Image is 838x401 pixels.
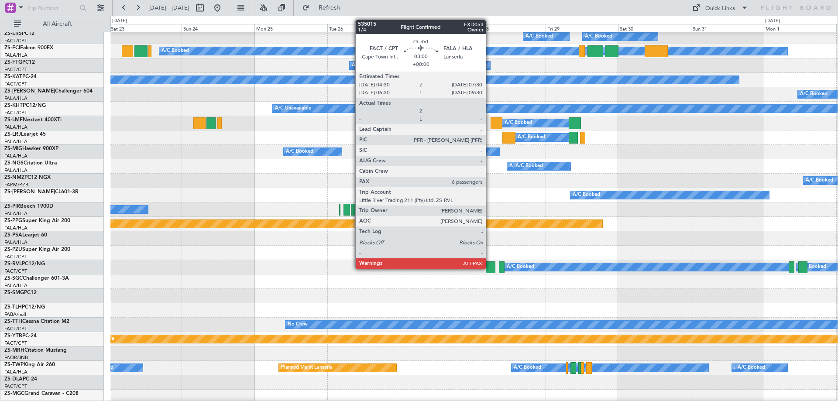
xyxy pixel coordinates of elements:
[4,175,24,180] span: ZS-NMZ
[4,74,37,79] a: ZS-KATPC-24
[4,204,53,209] a: ZS-PIRBeech 1900D
[4,38,27,44] a: FACT/CPT
[4,233,22,238] span: ZS-PSA
[4,362,55,367] a: ZS-TWPKing Air 260
[4,319,22,324] span: ZS-TTH
[109,24,182,32] div: Sat 23
[4,175,51,180] a: ZS-NMZPC12 NGX
[4,354,28,361] a: FAOR/JNB
[4,182,28,188] a: FAPM/PZB
[400,24,473,32] div: Wed 27
[4,45,20,51] span: ZS-FCI
[161,45,189,58] div: A/C Booked
[4,161,24,166] span: ZS-NGS
[4,311,26,318] a: FABA/null
[4,89,93,94] a: ZS-[PERSON_NAME]Challenger 604
[705,4,735,13] div: Quick Links
[4,340,27,346] a: FACT/CPT
[275,102,311,115] div: A/C Unavailable
[4,290,37,295] a: ZS-SMGPC12
[4,391,79,396] a: ZS-MGCGrand Caravan - C208
[4,218,22,223] span: ZS-PPG
[4,276,69,281] a: ZS-SGCChallenger 601-3A
[286,145,313,158] div: A/C Booked
[4,52,27,58] a: FALA/HLA
[327,24,400,32] div: Tue 26
[4,189,55,195] span: ZS-[PERSON_NAME]
[734,361,762,374] div: A/C Booked
[4,247,22,252] span: ZS-PZU
[585,30,612,43] div: A/C Booked
[4,391,24,396] span: ZS-MGC
[4,146,58,151] a: ZS-MIGHawker 900XP
[432,145,460,158] div: A/C Booked
[765,17,780,25] div: [DATE]
[4,31,34,36] a: ZS-ERSPC12
[4,138,27,145] a: FALA/HLA
[618,24,691,32] div: Sat 30
[288,318,308,331] div: No Crew
[4,117,62,123] a: ZS-LMFNextant 400XTi
[369,30,397,43] div: A/C Booked
[514,361,541,374] div: A/C Booked
[507,260,534,274] div: A/C Booked
[254,24,327,32] div: Mon 25
[4,81,27,87] a: FACT/CPT
[4,60,35,65] a: ZS-FTGPC12
[4,167,27,174] a: FALA/HLA
[27,1,77,14] input: Trip Number
[799,260,826,274] div: A/C Booked
[4,319,69,324] a: ZS-TTHCessna Citation M2
[4,218,70,223] a: ZS-PPGSuper King Air 200
[112,17,127,25] div: [DATE]
[4,326,27,332] a: FACT/CPT
[352,59,379,72] div: A/C Booked
[4,66,27,73] a: FACT/CPT
[4,189,79,195] a: ZS-[PERSON_NAME]CL601-3R
[806,174,833,187] div: A/C Booked
[4,261,22,267] span: ZS-RVL
[23,21,92,27] span: All Aircraft
[4,161,57,166] a: ZS-NGSCitation Ultra
[473,24,546,32] div: Thu 28
[4,383,27,390] a: FACT/CPT
[4,132,46,137] a: ZS-LRJLearjet 45
[525,30,553,43] div: A/C Booked
[4,132,21,137] span: ZS-LRJ
[4,333,37,339] a: ZS-YTBPC-24
[4,117,23,123] span: ZS-LMF
[4,225,27,231] a: FALA/HLA
[546,24,618,32] div: Fri 29
[764,24,837,32] div: Mon 1
[509,160,537,173] div: A/C Booked
[573,189,600,202] div: A/C Booked
[4,153,27,159] a: FALA/HLA
[4,60,22,65] span: ZS-FTG
[148,4,189,12] span: [DATE] - [DATE]
[4,204,20,209] span: ZS-PIR
[4,276,23,281] span: ZS-SGC
[4,261,45,267] a: ZS-RVLPC12/NG
[4,124,27,130] a: FALA/HLA
[4,305,22,310] span: ZS-TLH
[4,233,47,238] a: ZS-PSALearjet 60
[4,268,27,274] a: FACT/CPT
[281,361,333,374] div: Planned Maint Lanseria
[298,1,350,15] button: Refresh
[10,17,95,31] button: All Aircraft
[4,362,24,367] span: ZS-TWP
[505,117,532,130] div: A/C Booked
[4,89,55,94] span: ZS-[PERSON_NAME]
[4,282,27,289] a: FALA/HLA
[311,5,348,11] span: Refresh
[4,239,27,246] a: FALA/HLA
[738,361,765,374] div: A/C Booked
[4,74,22,79] span: ZS-KAT
[4,333,22,339] span: ZS-YTB
[4,348,24,353] span: ZS-MRH
[4,377,23,382] span: ZS-DLA
[4,369,27,375] a: FALA/HLA
[4,31,22,36] span: ZS-ERS
[4,95,27,102] a: FALA/HLA
[4,110,27,116] a: FACT/CPT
